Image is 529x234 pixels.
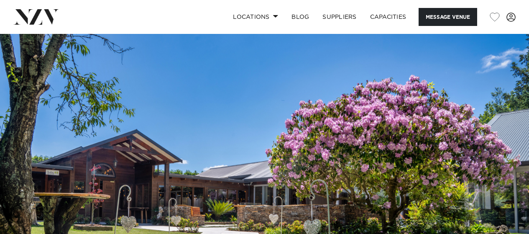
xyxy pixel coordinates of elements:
[363,8,413,26] a: Capacities
[226,8,285,26] a: Locations
[285,8,316,26] a: BLOG
[316,8,363,26] a: SUPPLIERS
[13,9,59,24] img: nzv-logo.png
[419,8,477,26] button: Message Venue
